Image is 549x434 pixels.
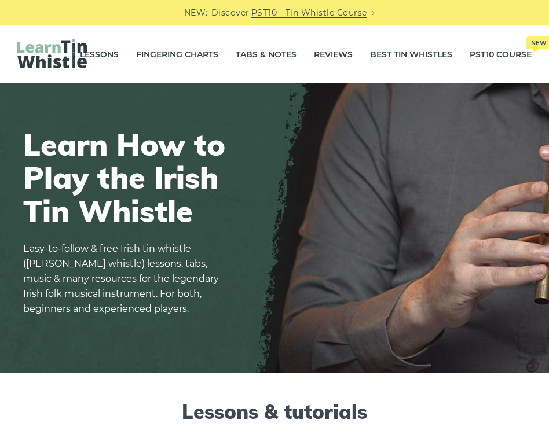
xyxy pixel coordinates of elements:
img: LearnTinWhistle.com [17,39,87,68]
p: Easy-to-follow & free Irish tin whistle ([PERSON_NAME] whistle) lessons, tabs, music & many resou... [23,241,226,317]
h1: Learn How to Play the Irish Tin Whistle [23,128,226,227]
a: Best Tin Whistles [370,40,452,69]
a: Fingering Charts [136,40,218,69]
a: PST10 CourseNew [470,40,532,69]
a: Reviews [314,40,353,69]
a: Tabs & Notes [236,40,297,69]
a: Lessons [80,40,119,69]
